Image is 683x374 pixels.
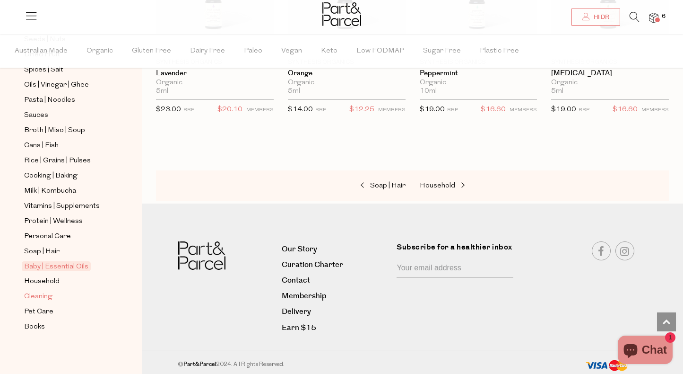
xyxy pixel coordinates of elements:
a: Baby | Essential Oils [24,261,110,272]
span: Personal Care [24,231,71,242]
a: Pasta | Noodles [24,94,110,106]
span: $14.00 [288,106,313,113]
a: Soap | Hair [24,246,110,258]
span: Broth | Miso | Soup [24,125,85,136]
span: Books [24,321,45,333]
small: RRP [183,107,194,113]
span: $19.00 [420,106,445,113]
a: Contact [282,274,390,287]
span: $19.00 [551,106,576,113]
span: 5ml [288,87,300,96]
span: 5ml [551,87,563,96]
div: Organic [551,79,669,87]
span: $20.10 [217,104,242,116]
span: Cleaning [24,291,52,303]
span: $16.60 [613,104,638,116]
a: Books [24,321,110,333]
a: Earn $15 [282,321,390,334]
a: Vitamins | Supplements [24,200,110,212]
a: Soap | Hair [311,180,406,192]
a: Lavender [156,69,274,78]
span: Oils | Vinegar | Ghee [24,80,89,91]
span: $16.60 [481,104,506,116]
img: Part&Parcel [322,2,361,26]
a: Cleaning [24,291,110,303]
span: Hi DR [591,13,609,21]
small: MEMBERS [246,107,274,113]
span: Protein | Wellness [24,216,83,227]
a: Oils | Vinegar | Ghee [24,79,110,91]
div: Organic [288,79,406,87]
input: Your email address [397,260,513,278]
a: Sauces [24,109,110,121]
span: 6 [659,12,668,21]
img: payment-methods.png [586,360,628,372]
a: Protein | Wellness [24,215,110,227]
a: Milk | Kombucha [24,185,110,197]
span: Vitamins | Supplements [24,201,100,212]
a: Spices | Salt [24,64,110,76]
div: © 2024. All Rights Reserved. [159,360,527,369]
span: Spices | Salt [24,64,63,76]
div: Organic [420,79,537,87]
small: RRP [447,107,458,113]
span: Gluten Free [132,35,171,68]
span: Baby | Essential Oils [22,261,91,271]
a: Cans | Fish [24,140,110,151]
span: Soap | Hair [370,182,406,189]
span: Household [24,276,60,287]
a: Cooking | Baking [24,170,110,182]
a: [MEDICAL_DATA] [551,69,669,78]
a: Membership [282,290,390,303]
inbox-online-store-chat: Shopify online store chat [615,336,675,366]
span: Pet Care [24,306,53,318]
a: Pet Care [24,306,110,318]
a: Our Story [282,243,390,256]
span: $12.25 [349,104,374,116]
b: Part&Parcel [183,360,216,368]
span: Milk | Kombucha [24,186,76,197]
span: Keto [321,35,337,68]
span: Organic [86,35,113,68]
a: Orange [288,69,406,78]
span: 5ml [156,87,168,96]
span: Vegan [281,35,302,68]
a: Personal Care [24,231,110,242]
a: 6 [649,13,658,23]
a: Curation Charter [282,258,390,271]
span: Soap | Hair [24,246,60,258]
img: Part&Parcel [178,241,225,270]
span: Pasta | Noodles [24,95,75,106]
span: Household [420,182,455,189]
label: Subscribe for a healthier inbox [397,241,519,260]
a: Broth | Miso | Soup [24,125,110,136]
span: $23.00 [156,106,181,113]
a: Household [24,276,110,287]
small: MEMBERS [378,107,406,113]
a: Hi DR [571,9,620,26]
a: Peppermint [420,69,537,78]
a: Delivery [282,305,390,318]
a: Rice | Grains | Pulses [24,155,110,167]
span: Low FODMAP [356,35,404,68]
span: 10ml [420,87,437,96]
span: Plastic Free [480,35,519,68]
span: Australian Made [15,35,68,68]
span: Cooking | Baking [24,170,78,182]
span: Sauces [24,110,48,121]
small: RRP [579,107,589,113]
span: Cans | Fish [24,140,59,151]
small: MEMBERS [510,107,537,113]
span: Paleo [244,35,262,68]
div: Organic [156,79,274,87]
small: MEMBERS [641,107,669,113]
span: Sugar Free [423,35,461,68]
span: Rice | Grains | Pulses [24,155,91,167]
span: Dairy Free [190,35,225,68]
small: RRP [315,107,326,113]
a: Household [420,180,514,192]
